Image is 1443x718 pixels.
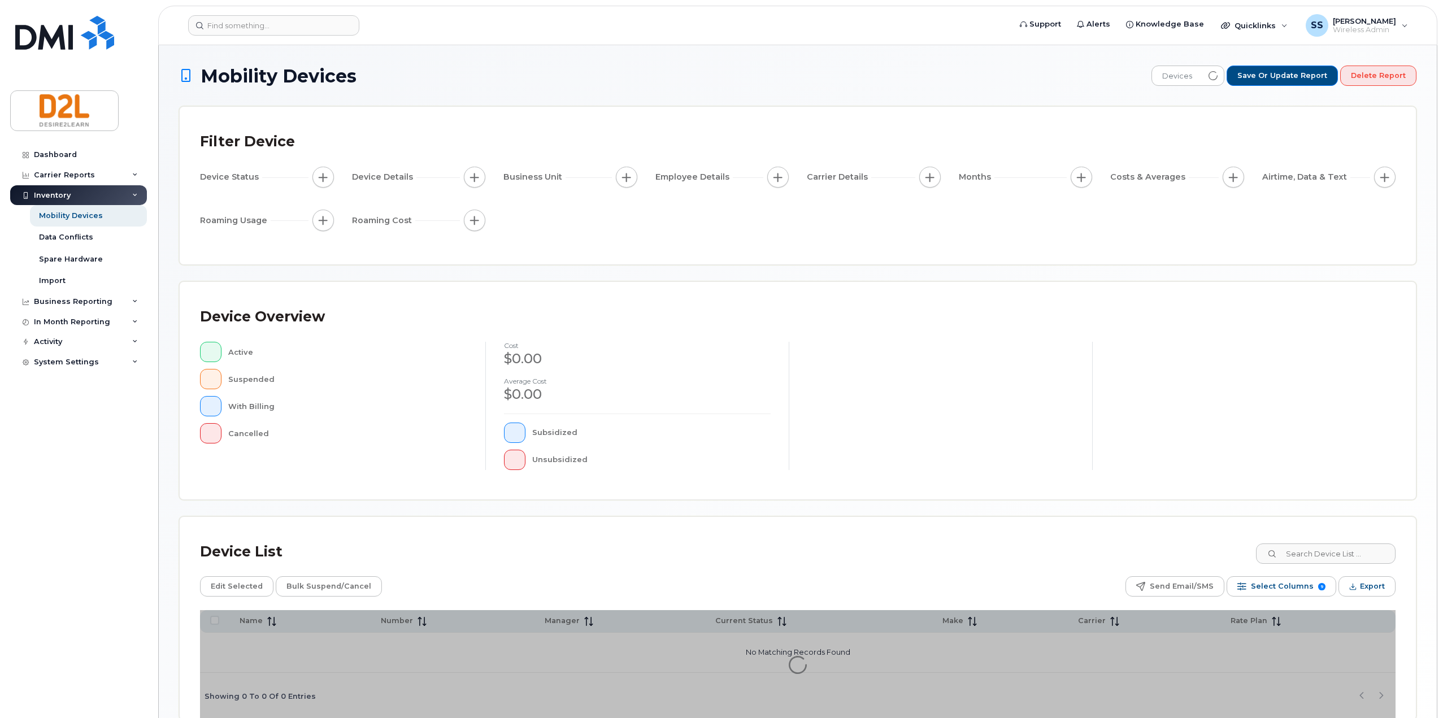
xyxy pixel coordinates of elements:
button: Select Columns 9 [1227,576,1336,597]
span: Mobility Devices [201,66,357,86]
span: Bulk Suspend/Cancel [286,578,371,595]
button: Delete Report [1340,66,1416,86]
span: Select Columns [1251,578,1314,595]
div: Active [228,342,468,362]
span: Device Status [200,171,262,183]
button: Edit Selected [200,576,273,597]
span: Device Details [352,171,416,183]
div: With Billing [228,396,468,416]
button: Send Email/SMS [1125,576,1224,597]
div: Cancelled [228,423,468,443]
span: 9 [1318,583,1325,590]
input: Search Device List ... [1256,543,1396,564]
div: Filter Device [200,127,295,156]
button: Bulk Suspend/Cancel [276,576,382,597]
span: Costs & Averages [1110,171,1189,183]
div: Unsubsidized [532,450,771,470]
span: Business Unit [503,171,566,183]
span: Devices [1152,66,1202,86]
span: Employee Details [655,171,733,183]
span: Roaming Cost [352,215,415,227]
div: Device List [200,537,282,567]
button: Save or Update Report [1227,66,1338,86]
span: Months [959,171,994,183]
span: Save or Update Report [1237,71,1327,81]
span: Roaming Usage [200,215,271,227]
div: $0.00 [504,349,771,368]
div: $0.00 [504,385,771,404]
span: Edit Selected [211,578,263,595]
span: Send Email/SMS [1150,578,1214,595]
h4: cost [504,342,771,349]
button: Export [1338,576,1396,597]
span: Carrier Details [807,171,871,183]
span: Airtime, Data & Text [1262,171,1350,183]
span: Delete Report [1351,71,1406,81]
div: Device Overview [200,302,325,332]
div: Subsidized [532,423,771,443]
span: Export [1360,578,1385,595]
div: Suspended [228,369,468,389]
h4: Average cost [504,377,771,385]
